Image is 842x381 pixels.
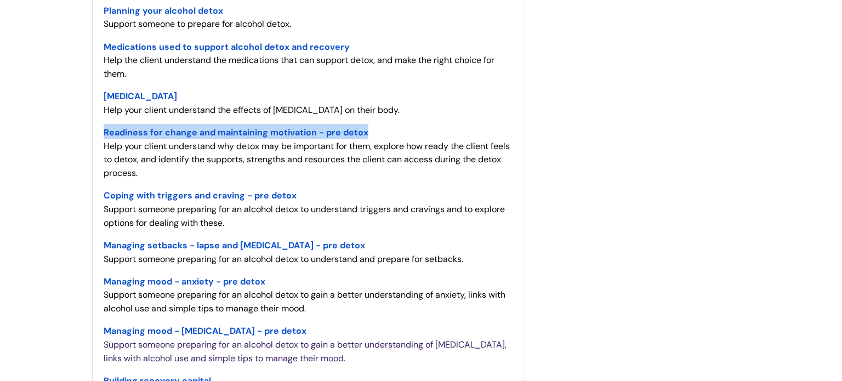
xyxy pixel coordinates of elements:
span: Help your client understand the effects of [MEDICAL_DATA] on their body. [104,104,400,116]
a: Managing setbacks - lapse and [MEDICAL_DATA] - pre detox [104,236,365,252]
span: Help your client understand why detox may be important for them, explore how ready the client fee... [104,140,510,179]
span: Managing mood - anxiety - pre detox [104,276,265,287]
span: [MEDICAL_DATA] [104,90,177,102]
a: Managing mood - [MEDICAL_DATA] - pre detox [104,321,306,338]
a: Medications used to support alcohol detox and recovery [104,37,350,54]
span: Support someone to prepare for alcohol detox. [104,18,291,30]
a: Coping with triggers and craving - pre detox [104,186,297,202]
span: Support someone preparing for an alcohol detox to understand and prepare for setbacks. [104,253,463,265]
a: Readiness for change and maintaining motivation - pre detox [104,123,368,139]
span: Medications used to support alcohol detox and recovery [104,41,350,53]
a: [MEDICAL_DATA] [104,87,177,103]
span: Help the client understand the medications that can support detox, and make the right choice for ... [104,54,494,79]
span: Managing setbacks - lapse and [MEDICAL_DATA] - pre detox [104,240,365,251]
a: Managing mood - anxiety - pre detox [104,272,265,288]
a: Planning your alcohol detox [104,1,223,18]
span: Support someone preparing for an alcohol detox to gain a better understanding of anxiety, links w... [104,289,505,314]
span: Managing mood - [MEDICAL_DATA] - pre detox [104,325,306,337]
span: Support someone preparing for an alcohol detox to gain a better understanding of [MEDICAL_DATA], ... [104,339,507,364]
span: Coping with triggers and craving - pre detox [104,190,297,201]
span: Readiness for change and maintaining motivation - pre detox [104,127,368,138]
span: Planning your alcohol detox [104,5,223,16]
span: Support someone preparing for an alcohol detox to understand triggers and cravings and to explore... [104,203,505,229]
span: - [223,5,228,16]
